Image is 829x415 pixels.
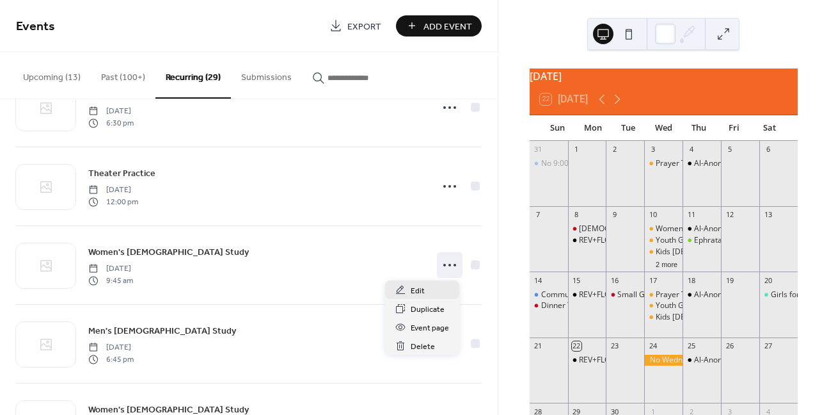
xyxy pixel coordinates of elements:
[572,210,581,220] div: 8
[694,224,722,234] div: Al-Anon
[683,289,721,300] div: Al-Anon
[541,158,598,169] div: No 9:00 Classes
[610,275,619,285] div: 16
[644,300,683,311] div: Youth Group
[759,289,798,300] div: Girls for God Flower Bar & Tea
[644,224,683,234] div: Women's Bible Study
[686,145,696,154] div: 4
[694,289,722,300] div: Al-Anon
[648,210,658,220] div: 10
[656,289,702,300] div: Prayer Team
[231,52,302,97] button: Submissions
[686,275,696,285] div: 18
[411,340,435,354] span: Delete
[88,275,133,286] span: 9:45 am
[763,275,773,285] div: 20
[423,20,472,33] span: Add Event
[533,341,543,351] div: 21
[91,52,155,97] button: Past (100+)
[540,115,575,141] div: Sun
[530,289,568,300] div: Communion
[752,115,787,141] div: Sat
[610,145,619,154] div: 2
[610,341,619,351] div: 23
[644,289,683,300] div: Prayer Team
[763,210,773,220] div: 13
[568,355,606,366] div: REV+FLOW Exercise Class
[579,235,670,246] div: REV+FLOW Exercise Class
[541,289,585,300] div: Communion
[606,289,644,300] div: Small Group Leader's Meeting
[763,145,773,154] div: 6
[694,235,785,246] div: Ephrata Community Meal
[88,246,249,259] span: Women's [DEMOGRAPHIC_DATA] Study
[572,145,581,154] div: 1
[694,355,722,366] div: Al-Anon
[88,167,155,181] span: Theater Practice
[88,354,134,365] span: 6:45 pm
[568,224,606,234] div: Church Board Meeting
[155,52,231,99] button: Recurring (29)
[533,145,543,154] div: 31
[88,263,133,275] span: [DATE]
[681,115,716,141] div: Thu
[579,355,670,366] div: REV+FLOW Exercise Class
[88,184,138,196] span: [DATE]
[646,115,681,141] div: Wed
[568,289,606,300] div: REV+FLOW Exercise Class
[88,323,236,338] a: Men's [DEMOGRAPHIC_DATA] Study
[656,312,775,323] div: Kids [DEMOGRAPHIC_DATA] Club
[579,289,670,300] div: REV+FLOW Exercise Class
[396,15,482,37] button: Add Event
[13,52,91,97] button: Upcoming (13)
[533,275,543,285] div: 14
[88,196,138,207] span: 12:00 pm
[651,258,683,269] button: 2 more
[530,300,568,311] div: Dinner Theater Meeting & Script Read-Thru
[694,158,722,169] div: Al-Anon
[347,20,381,33] span: Export
[656,300,700,311] div: Youth Group
[617,289,725,300] div: Small Group Leader's Meeting
[683,235,721,246] div: Ephrata Community Meal
[411,303,445,316] span: Duplicate
[572,341,581,351] div: 22
[683,355,721,366] div: Al-Anon
[88,166,155,181] a: Theater Practice
[648,341,658,351] div: 24
[16,14,55,39] span: Events
[533,210,543,220] div: 7
[683,158,721,169] div: Al-Anon
[644,312,683,323] div: Kids Bible Club
[572,275,581,285] div: 15
[644,235,683,246] div: Youth Group
[656,235,700,246] div: Youth Group
[610,210,619,220] div: 9
[644,158,683,169] div: Prayer Team
[716,115,752,141] div: Fri
[320,15,391,37] a: Export
[88,245,249,259] a: Women's [DEMOGRAPHIC_DATA] Study
[530,158,568,169] div: No 9:00 Classes
[568,235,606,246] div: REV+FLOW Exercise Class
[88,106,134,117] span: [DATE]
[411,321,449,335] span: Event page
[530,69,798,84] div: [DATE]
[725,210,734,220] div: 12
[683,224,721,234] div: Al-Anon
[541,300,696,311] div: Dinner Theater Meeting & Script Read-Thru
[656,224,797,234] div: Women's [DEMOGRAPHIC_DATA] Study
[648,275,658,285] div: 17
[411,284,425,298] span: Edit
[686,210,696,220] div: 11
[656,158,702,169] div: Prayer Team
[88,325,236,338] span: Men's [DEMOGRAPHIC_DATA] Study
[610,115,645,141] div: Tue
[644,247,683,257] div: Kids Bible Club
[725,145,734,154] div: 5
[656,247,775,257] div: Kids [DEMOGRAPHIC_DATA] Club
[644,355,683,366] div: No Wednesday Activities - Fair Week
[575,115,610,141] div: Mon
[88,342,134,354] span: [DATE]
